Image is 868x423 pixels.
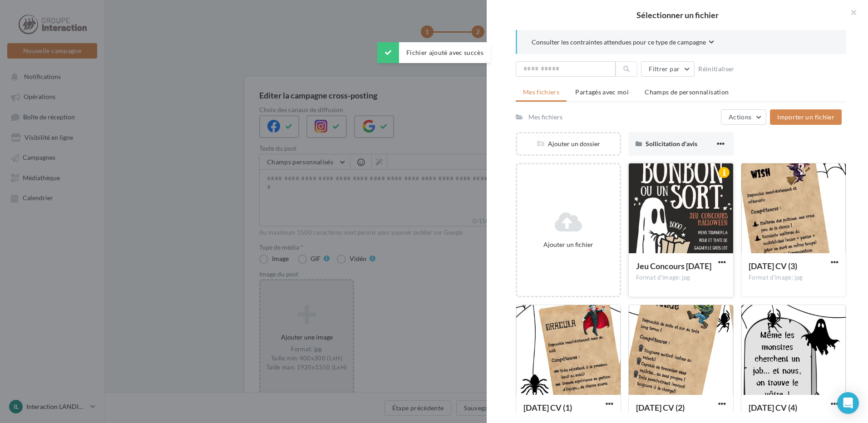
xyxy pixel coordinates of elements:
span: Consulter les contraintes attendues pour ce type de campagne [532,38,706,47]
button: Actions [721,109,766,125]
div: Ajouter un dossier [517,139,620,148]
button: Filtrer par [641,61,695,77]
span: Jeu Concours Halloween [636,261,711,271]
button: Consulter les contraintes attendues pour ce type de campagne [532,37,714,49]
span: Partagés avec moi [575,88,629,96]
div: Mes fichiers [528,113,562,122]
button: Réinitialiser [695,64,738,74]
span: HALLOWEEN CV (2) [636,403,685,413]
span: HALLOWEEN CV (3) [749,261,797,271]
div: Open Intercom Messenger [837,392,859,414]
button: Importer un fichier [770,109,842,125]
span: HALLOWEEN CV (1) [523,403,572,413]
div: Ajouter un fichier [521,240,616,249]
div: Format d'image: jpg [636,274,726,282]
div: Fichier ajouté avec succès [377,42,491,63]
div: Format d'image: jpg [749,274,838,282]
span: Importer un fichier [777,113,834,121]
span: Sollicitation d'avis [646,140,697,148]
span: HALLOWEEN CV (4) [749,403,797,413]
span: Mes fichiers [523,88,559,96]
h2: Sélectionner un fichier [501,11,853,19]
span: Actions [729,113,751,121]
span: Champs de personnalisation [645,88,729,96]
